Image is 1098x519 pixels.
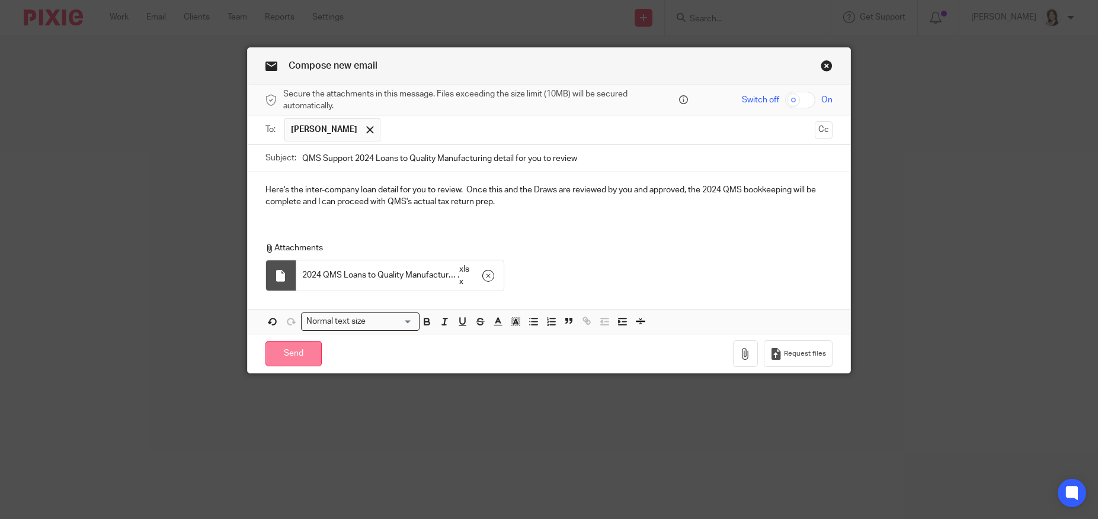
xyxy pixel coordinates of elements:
[291,124,357,136] span: [PERSON_NAME]
[764,340,833,367] button: Request files
[265,124,278,136] label: To:
[815,121,833,139] button: Cc
[265,152,296,164] label: Subject:
[302,269,457,281] span: 2024 QMS Loans to Quality Manufacturing
[265,184,833,208] p: Here's the inter-company loan detail for you to review. Once this and the Draws are reviewed by y...
[296,260,504,291] div: .
[265,242,818,254] p: Attachments
[821,94,833,106] span: On
[304,315,369,328] span: Normal text size
[289,61,377,70] span: Compose new email
[283,88,676,112] span: Secure the attachments in this message. Files exceeding the size limit (10MB) will be secured aut...
[742,94,779,106] span: Switch off
[821,60,833,76] a: Close this dialog window
[301,312,420,331] div: Search for option
[265,341,322,366] input: Send
[459,263,473,288] span: xlsx
[370,315,412,328] input: Search for option
[784,349,826,359] span: Request files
